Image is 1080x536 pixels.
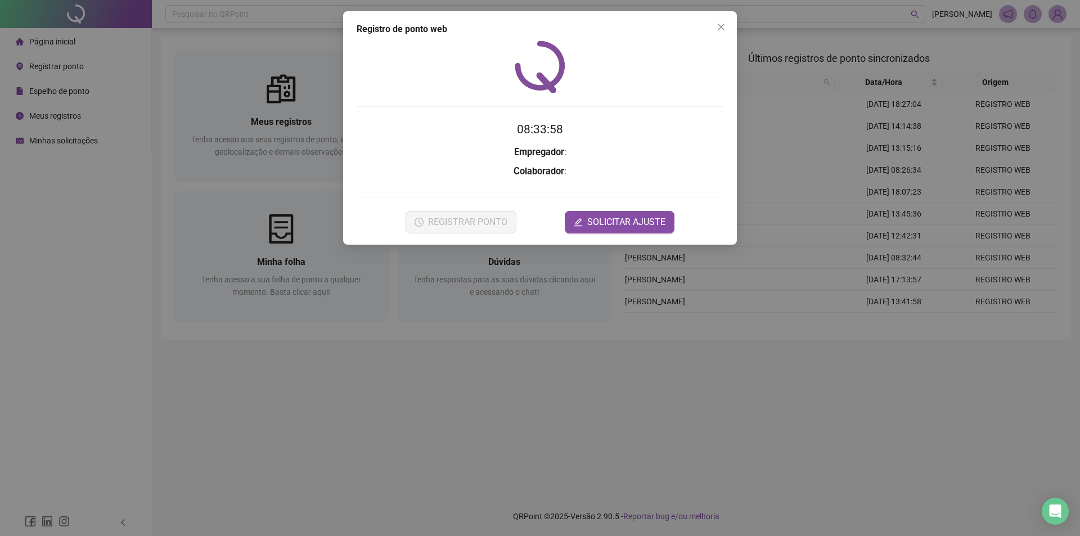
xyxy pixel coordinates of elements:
[1042,498,1069,525] div: Open Intercom Messenger
[514,166,564,177] strong: Colaborador
[406,211,516,233] button: REGISTRAR PONTO
[357,22,723,36] div: Registro de ponto web
[357,145,723,160] h3: :
[514,147,564,157] strong: Empregador
[717,22,726,31] span: close
[574,218,583,227] span: edit
[357,164,723,179] h3: :
[517,123,563,136] time: 08:33:58
[565,211,674,233] button: editSOLICITAR AJUSTE
[712,18,730,36] button: Close
[515,40,565,93] img: QRPoint
[587,215,665,229] span: SOLICITAR AJUSTE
